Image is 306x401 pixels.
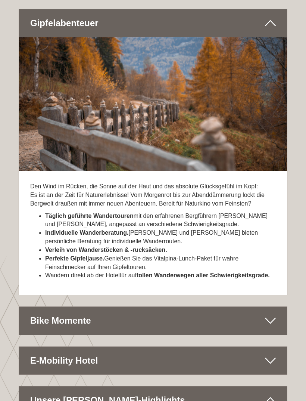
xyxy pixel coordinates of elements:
strong: Verleih von Wanderstöcken & -rucksäcken. [45,247,167,253]
strong: Perfekte Gipfeljause. [45,255,104,262]
strong: tollen Wanderwegen aller Schwierigkeitsgrade. [137,272,270,278]
li: Wandern direkt ab der Hoteltür auf [45,271,276,280]
li: [PERSON_NAME] und [PERSON_NAME] bieten persönliche Beratung für individuelle Wanderrouten. [45,229,276,246]
p: Den Wind im Rücken, die Sonne auf der Haut und das absolute Glücksgefühl im Kopf: Es ist an der Z... [30,182,276,208]
div: Gipfelabenteuer [19,9,287,37]
div: E-Mobility Hotel [19,347,287,374]
li: Genießen Sie das Vitalpina-Lunch-Paket für wahre Feinschmecker auf Ihren Gipfeltouren. [45,255,276,272]
li: mit den erfahrenen Bergführern [PERSON_NAME] und [PERSON_NAME], angepasst an verschiedene Schwier... [45,212,276,229]
strong: Individuelle Wanderberatung. [45,229,128,236]
strong: Täglich geführte Wandertouren [45,213,134,219]
div: Bike Momente [19,307,287,334]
